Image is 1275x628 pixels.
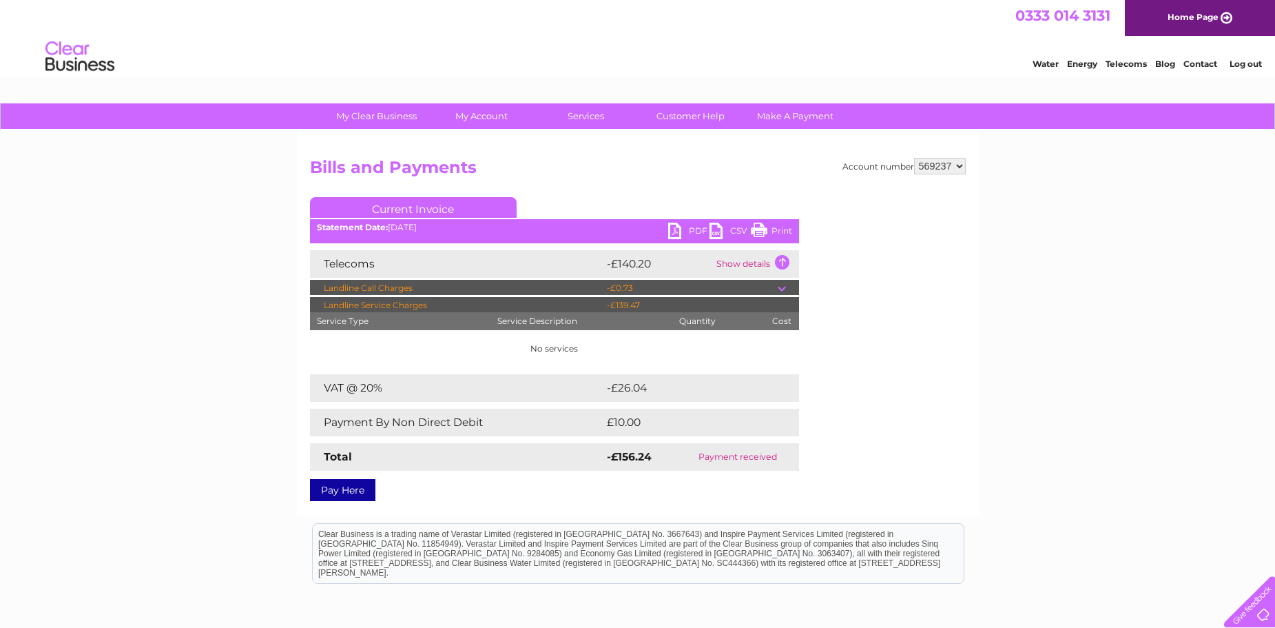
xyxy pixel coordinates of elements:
strong: -£156.24 [607,450,652,463]
td: VAT @ 20% [310,374,603,402]
td: Payment received [677,443,799,471]
a: Pay Here [310,479,375,501]
b: Statement Date: [317,222,388,232]
td: -£0.73 [603,280,778,296]
a: PDF [668,223,709,243]
a: Services [529,103,643,129]
th: Service Description [490,312,673,330]
img: logo.png [45,36,115,78]
td: -£26.04 [603,374,774,402]
td: No services [310,330,799,367]
a: Contact [1183,59,1217,69]
a: CSV [709,223,751,243]
a: My Account [424,103,538,129]
td: Show details [713,250,799,278]
a: Blog [1155,59,1175,69]
a: Water [1033,59,1059,69]
div: Clear Business is a trading name of Verastar Limited (registered in [GEOGRAPHIC_DATA] No. 3667643... [313,8,964,67]
h2: Bills and Payments [310,158,966,184]
th: Quantity [672,312,765,330]
td: £10.00 [603,409,771,436]
td: Payment By Non Direct Debit [310,409,603,436]
td: Landline Service Charges [310,297,603,314]
a: 0333 014 3131 [1015,7,1110,24]
a: Print [751,223,792,243]
a: Current Invoice [310,197,517,218]
div: [DATE] [310,223,799,232]
th: Cost [765,312,798,330]
a: Log out [1230,59,1262,69]
strong: Total [324,450,352,463]
a: Customer Help [634,103,747,129]
a: Energy [1067,59,1097,69]
a: My Clear Business [320,103,433,129]
td: Telecoms [310,250,603,278]
td: Landline Call Charges [310,280,603,296]
td: -£139.47 [603,297,778,314]
div: Account number [842,158,966,174]
th: Service Type [310,312,490,330]
td: -£140.20 [603,250,713,278]
a: Make A Payment [738,103,852,129]
a: Telecoms [1106,59,1147,69]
